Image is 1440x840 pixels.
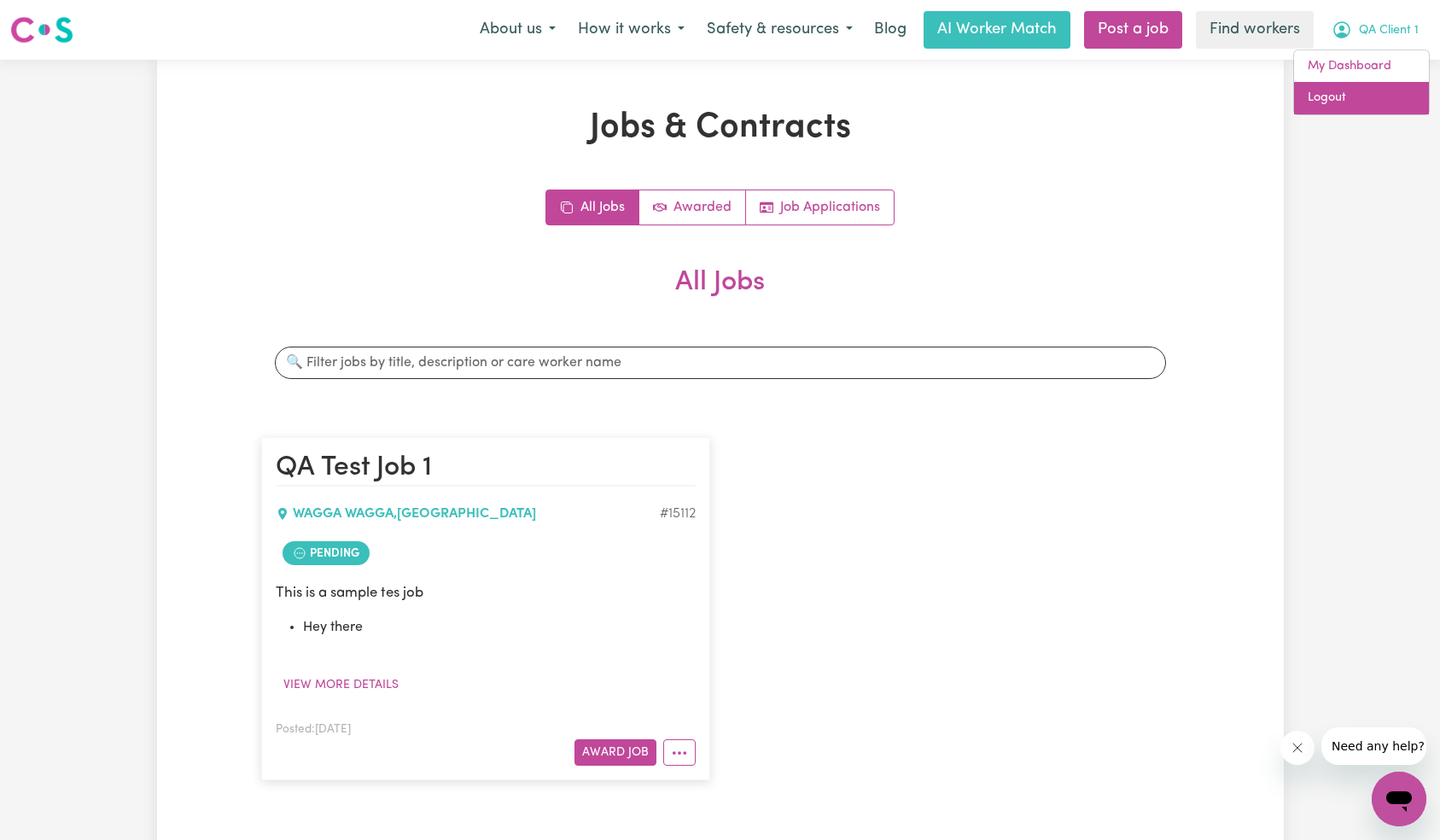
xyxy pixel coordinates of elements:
[746,190,894,225] a: Job applications
[696,12,864,48] button: Safety & resources
[1359,21,1419,40] span: QA Client 1
[283,541,370,565] span: Job contract pending review by care worker
[276,724,351,735] span: Posted: [DATE]
[275,347,1166,379] input: 🔍 Filter jobs by title, description or care worker name
[276,452,696,486] h2: QA Test Job 1
[567,12,696,48] button: How it works
[276,504,660,524] div: WAGGA WAGGA , [GEOGRAPHIC_DATA]
[1280,731,1315,765] iframe: Close message
[276,582,696,604] p: This is a sample tes job
[924,11,1070,49] a: AI Worker Match
[1294,50,1429,83] a: My Dashboard
[1293,50,1430,115] div: My Account
[261,108,1180,149] h1: Jobs & Contracts
[1084,11,1182,49] a: Post a job
[1372,772,1426,826] iframe: Button to launch messaging window
[469,12,567,48] button: About us
[864,11,917,49] a: Blog
[546,190,639,225] a: All jobs
[1320,12,1430,48] button: My Account
[10,15,73,45] img: Careseekers logo
[303,617,696,638] li: Hey there
[1294,82,1429,114] a: Logout
[276,672,406,698] button: View more details
[663,739,696,766] button: More options
[1196,11,1314,49] a: Find workers
[261,266,1180,326] h2: All Jobs
[574,739,656,766] button: Award Job
[639,190,746,225] a: Active jobs
[660,504,696,524] div: Job ID #15112
[1321,727,1426,765] iframe: Message from company
[10,10,73,50] a: Careseekers logo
